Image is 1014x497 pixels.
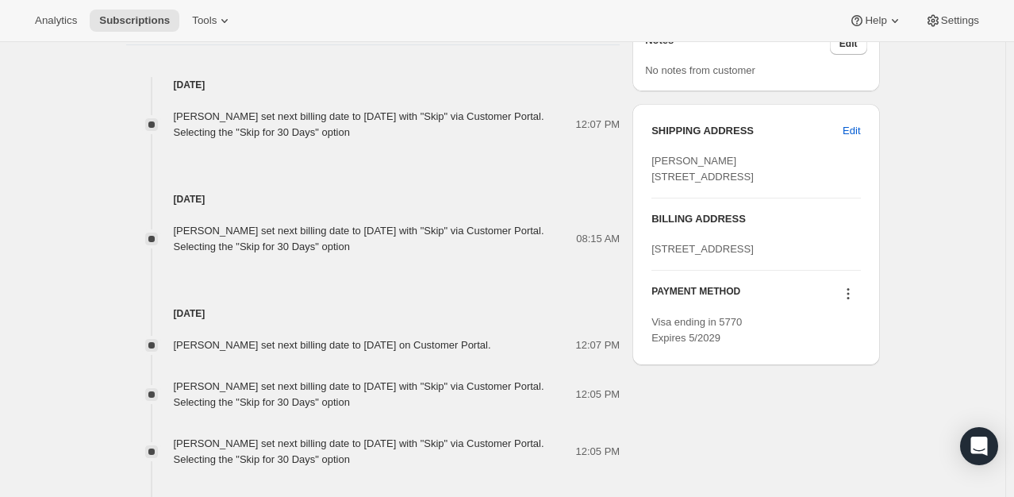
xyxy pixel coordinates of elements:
[174,380,544,408] span: [PERSON_NAME] set next billing date to [DATE] with "Skip" via Customer Portal. Selecting the "Ski...
[126,77,620,93] h4: [DATE]
[576,231,620,247] span: 08:15 AM
[182,10,242,32] button: Tools
[90,10,179,32] button: Subscriptions
[651,211,860,227] h3: BILLING ADDRESS
[174,110,544,138] span: [PERSON_NAME] set next billing date to [DATE] with "Skip" via Customer Portal. Selecting the "Ski...
[99,14,170,27] span: Subscriptions
[839,37,858,50] span: Edit
[645,33,830,55] h3: Notes
[916,10,989,32] button: Settings
[960,427,998,465] div: Open Intercom Messenger
[830,33,867,55] button: Edit
[174,339,491,351] span: [PERSON_NAME] set next billing date to [DATE] on Customer Portal.
[651,123,843,139] h3: SHIPPING ADDRESS
[865,14,886,27] span: Help
[25,10,86,32] button: Analytics
[576,337,620,353] span: 12:07 PM
[576,117,620,133] span: 12:07 PM
[192,14,217,27] span: Tools
[126,191,620,207] h4: [DATE]
[651,243,754,255] span: [STREET_ADDRESS]
[833,118,870,144] button: Edit
[941,14,979,27] span: Settings
[645,64,755,76] span: No notes from customer
[839,10,912,32] button: Help
[174,437,544,465] span: [PERSON_NAME] set next billing date to [DATE] with "Skip" via Customer Portal. Selecting the "Ski...
[576,387,620,403] span: 12:05 PM
[651,285,740,306] h3: PAYMENT METHOD
[35,14,77,27] span: Analytics
[174,225,544,252] span: [PERSON_NAME] set next billing date to [DATE] with "Skip" via Customer Portal. Selecting the "Ski...
[651,155,754,183] span: [PERSON_NAME] [STREET_ADDRESS]
[576,444,620,460] span: 12:05 PM
[126,306,620,322] h4: [DATE]
[843,123,860,139] span: Edit
[651,316,742,344] span: Visa ending in 5770 Expires 5/2029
